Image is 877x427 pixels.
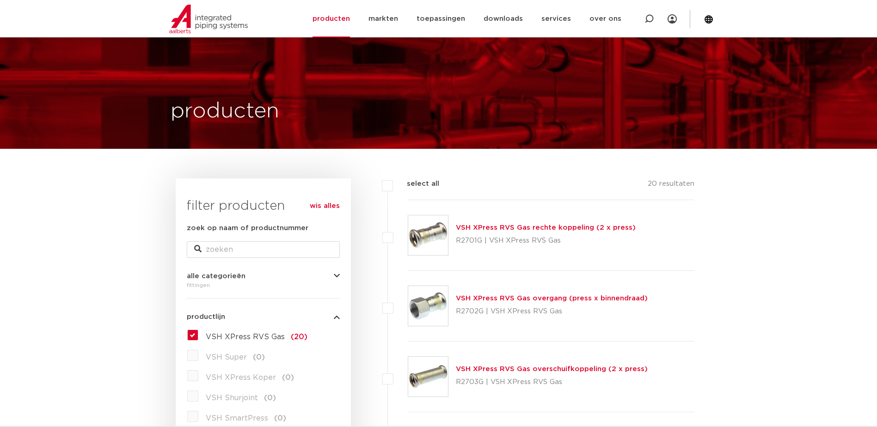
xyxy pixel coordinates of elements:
[310,201,340,212] a: wis alles
[187,241,340,258] input: zoeken
[187,197,340,215] h3: filter producten
[408,215,448,255] img: Thumbnail for VSH XPress RVS Gas rechte koppeling (2 x press)
[282,374,294,381] span: (0)
[206,333,285,341] span: VSH XPress RVS Gas
[206,415,268,422] span: VSH SmartPress
[187,223,308,234] label: zoek op naam of productnummer
[206,374,276,381] span: VSH XPress Koper
[408,286,448,326] img: Thumbnail for VSH XPress RVS Gas overgang (press x binnendraad)
[206,394,258,402] span: VSH Shurjoint
[264,394,276,402] span: (0)
[456,224,636,231] a: VSH XPress RVS Gas rechte koppeling (2 x press)
[187,313,340,320] button: productlijn
[253,354,265,361] span: (0)
[274,415,286,422] span: (0)
[187,313,225,320] span: productlijn
[456,375,648,390] p: R2703G | VSH XPress RVS Gas
[206,354,247,361] span: VSH Super
[456,304,648,319] p: R2702G | VSH XPress RVS Gas
[187,273,245,280] span: alle categorieën
[393,178,439,189] label: select all
[291,333,307,341] span: (20)
[187,273,340,280] button: alle categorieën
[648,178,694,193] p: 20 resultaten
[456,233,636,248] p: R2701G | VSH XPress RVS Gas
[171,97,279,126] h1: producten
[456,366,648,372] a: VSH XPress RVS Gas overschuifkoppeling (2 x press)
[456,295,648,302] a: VSH XPress RVS Gas overgang (press x binnendraad)
[408,357,448,396] img: Thumbnail for VSH XPress RVS Gas overschuifkoppeling (2 x press)
[187,280,340,291] div: fittingen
